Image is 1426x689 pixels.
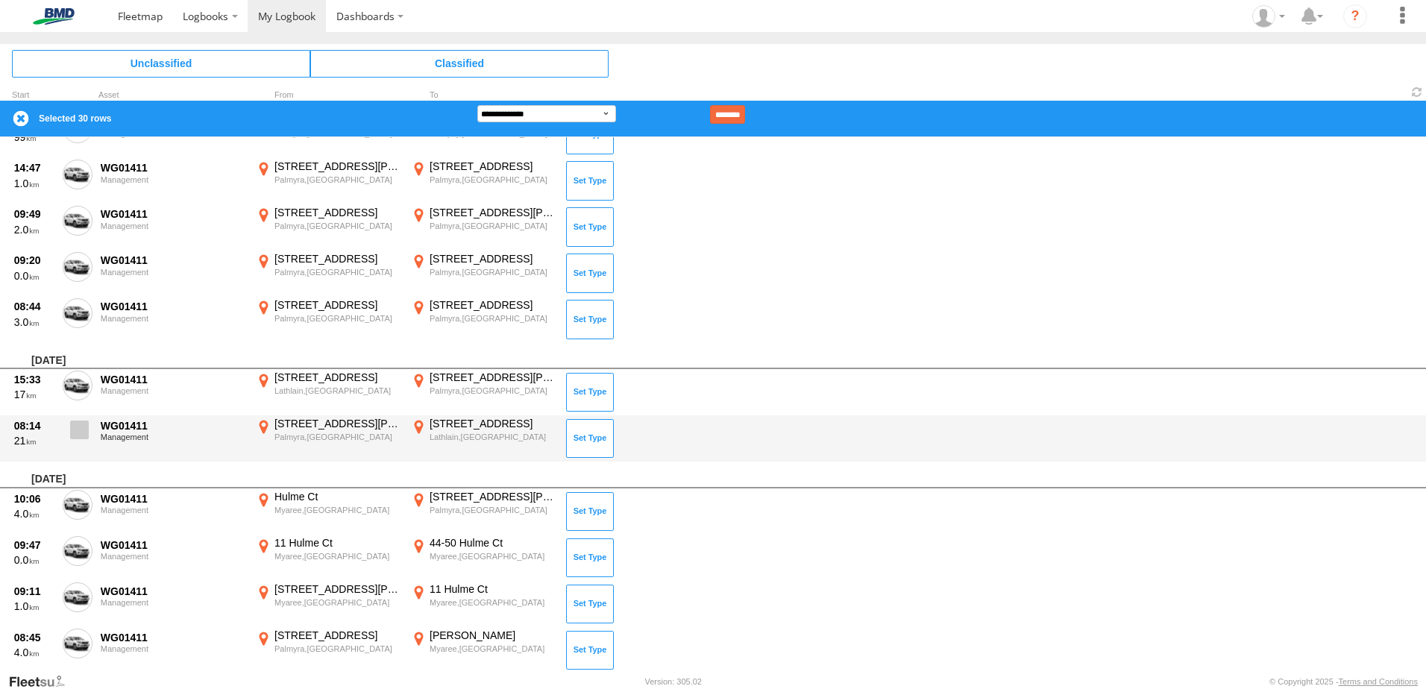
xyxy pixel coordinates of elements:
[15,8,92,25] img: bmd-logo.svg
[101,644,245,653] div: Management
[101,538,245,552] div: WG01411
[14,600,54,613] div: 1.0
[101,314,245,323] div: Management
[430,386,556,396] div: Palmyra,[GEOGRAPHIC_DATA]
[566,300,614,339] button: Click to Set
[14,223,54,236] div: 2.0
[14,269,54,283] div: 0.0
[101,221,245,230] div: Management
[274,298,401,312] div: [STREET_ADDRESS]
[101,175,245,184] div: Management
[430,417,556,430] div: [STREET_ADDRESS]
[14,388,54,401] div: 17
[409,536,558,579] label: Click to View Event Location
[274,644,401,654] div: Palmyra,[GEOGRAPHIC_DATA]
[254,629,403,672] label: Click to View Event Location
[274,221,401,231] div: Palmyra,[GEOGRAPHIC_DATA]
[101,419,245,432] div: WG01411
[274,313,401,324] div: Palmyra,[GEOGRAPHIC_DATA]
[566,254,614,292] button: Click to Set
[310,50,609,77] span: Click to view Classified Trips
[430,551,556,561] div: Myaree,[GEOGRAPHIC_DATA]
[14,315,54,329] div: 3.0
[430,582,556,596] div: 11 Hulme Ct
[645,677,702,686] div: Version: 305.02
[101,492,245,506] div: WG01411
[566,373,614,412] button: Click to Set
[101,631,245,644] div: WG01411
[254,417,403,460] label: Click to View Event Location
[254,160,403,203] label: Click to View Event Location
[274,505,401,515] div: Myaree,[GEOGRAPHIC_DATA]
[101,506,245,515] div: Management
[274,597,401,608] div: Myaree,[GEOGRAPHIC_DATA]
[430,221,556,231] div: Palmyra,[GEOGRAPHIC_DATA]
[274,267,401,277] div: Palmyra,[GEOGRAPHIC_DATA]
[430,432,556,442] div: Lathlain,[GEOGRAPHIC_DATA]
[430,298,556,312] div: [STREET_ADDRESS]
[101,373,245,386] div: WG01411
[1247,5,1290,28] div: Shaun Molloy
[14,434,54,447] div: 21
[101,207,245,221] div: WG01411
[430,597,556,608] div: Myaree,[GEOGRAPHIC_DATA]
[274,160,401,173] div: [STREET_ADDRESS][PERSON_NAME]
[101,552,245,561] div: Management
[254,582,403,626] label: Click to View Event Location
[14,419,54,432] div: 08:14
[14,300,54,313] div: 08:44
[409,160,558,203] label: Click to View Event Location
[14,646,54,659] div: 4.0
[274,432,401,442] div: Palmyra,[GEOGRAPHIC_DATA]
[14,492,54,506] div: 10:06
[14,538,54,552] div: 09:47
[409,92,558,99] div: To
[430,644,556,654] div: Myaree,[GEOGRAPHIC_DATA]
[101,585,245,598] div: WG01411
[566,585,614,623] button: Click to Set
[274,629,401,642] div: [STREET_ADDRESS]
[12,92,57,99] div: Click to Sort
[14,631,54,644] div: 08:45
[14,207,54,221] div: 09:49
[430,174,556,185] div: Palmyra,[GEOGRAPHIC_DATA]
[254,536,403,579] label: Click to View Event Location
[274,386,401,396] div: Lathlain,[GEOGRAPHIC_DATA]
[430,252,556,265] div: [STREET_ADDRESS]
[12,110,30,128] label: Clear Selection
[409,417,558,460] label: Click to View Event Location
[409,582,558,626] label: Click to View Event Location
[430,536,556,550] div: 44-50 Hulme Ct
[409,298,558,342] label: Click to View Event Location
[274,490,401,503] div: Hulme Ct
[430,371,556,384] div: [STREET_ADDRESS][PERSON_NAME]
[101,598,245,607] div: Management
[14,553,54,567] div: 0.0
[274,582,401,596] div: [STREET_ADDRESS][PERSON_NAME]
[566,161,614,200] button: Click to Set
[254,490,403,533] label: Click to View Event Location
[14,177,54,190] div: 1.0
[14,130,54,144] div: 99
[254,371,403,414] label: Click to View Event Location
[274,551,401,561] div: Myaree,[GEOGRAPHIC_DATA]
[409,371,558,414] label: Click to View Event Location
[8,674,77,689] a: Visit our Website
[409,206,558,249] label: Click to View Event Location
[101,300,245,313] div: WG01411
[409,252,558,295] label: Click to View Event Location
[1269,677,1418,686] div: © Copyright 2025 -
[274,174,401,185] div: Palmyra,[GEOGRAPHIC_DATA]
[566,631,614,670] button: Click to Set
[274,536,401,550] div: 11 Hulme Ct
[430,267,556,277] div: Palmyra,[GEOGRAPHIC_DATA]
[430,505,556,515] div: Palmyra,[GEOGRAPHIC_DATA]
[101,161,245,174] div: WG01411
[430,313,556,324] div: Palmyra,[GEOGRAPHIC_DATA]
[430,206,556,219] div: [STREET_ADDRESS][PERSON_NAME]
[430,490,556,503] div: [STREET_ADDRESS][PERSON_NAME]
[12,50,310,77] span: Click to view Unclassified Trips
[14,507,54,520] div: 4.0
[274,371,401,384] div: [STREET_ADDRESS]
[14,373,54,386] div: 15:33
